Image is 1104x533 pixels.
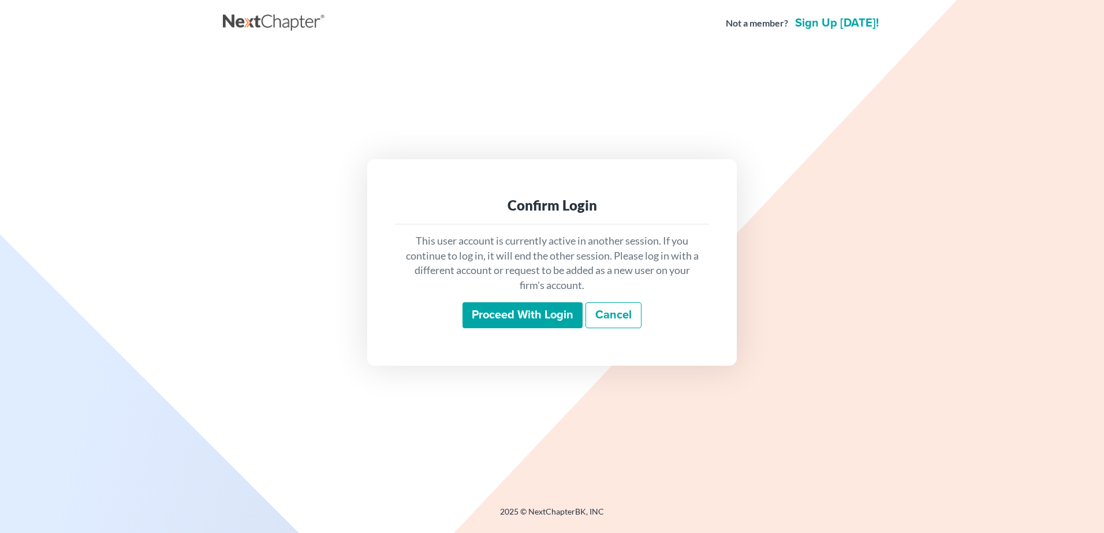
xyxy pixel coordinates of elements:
[404,196,700,215] div: Confirm Login
[585,302,641,329] a: Cancel
[793,17,881,29] a: Sign up [DATE]!
[463,302,583,329] input: Proceed with login
[726,17,788,30] strong: Not a member?
[223,506,881,527] div: 2025 © NextChapterBK, INC
[404,234,700,293] p: This user account is currently active in another session. If you continue to log in, it will end ...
